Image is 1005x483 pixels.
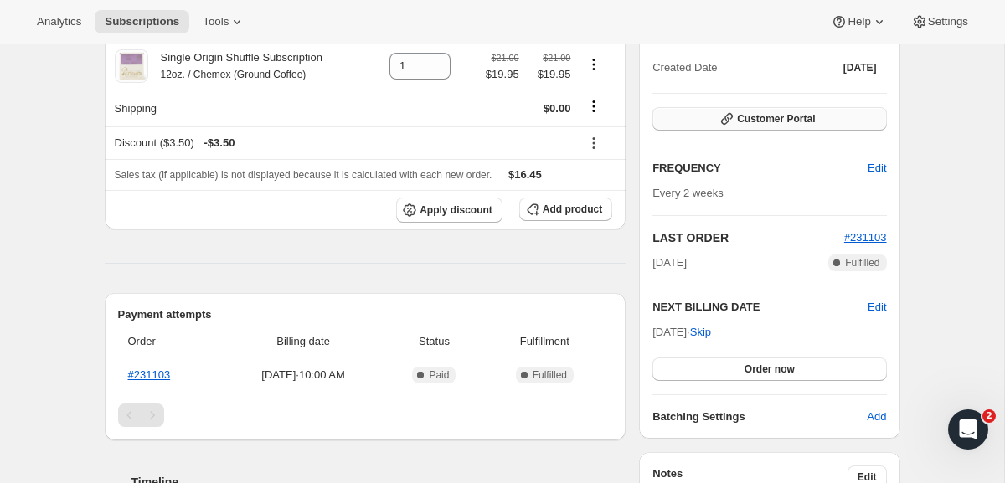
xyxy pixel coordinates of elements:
[580,55,607,74] button: Product actions
[867,408,886,425] span: Add
[491,53,518,63] small: $21.00
[118,403,613,427] nav: Pagination
[868,299,886,316] button: Edit
[680,319,721,346] button: Skip
[420,203,492,217] span: Apply discount
[868,160,886,177] span: Edit
[833,56,887,80] button: [DATE]
[203,15,229,28] span: Tools
[118,306,613,323] h2: Payment attempts
[690,324,711,341] span: Skip
[948,409,988,450] iframe: Intercom live chat
[821,10,897,33] button: Help
[745,362,795,376] span: Order now
[844,231,887,244] a: #231103
[115,49,148,83] img: product img
[115,135,571,152] div: Discount ($3.50)
[27,10,91,33] button: Analytics
[845,256,879,270] span: Fulfilled
[652,299,868,316] h2: NEXT BILLING DATE
[204,135,235,152] span: - $3.50
[652,187,724,199] span: Every 2 weeks
[844,229,887,246] button: #231103
[543,53,570,63] small: $21.00
[519,198,612,221] button: Add product
[105,15,179,28] span: Subscriptions
[737,112,815,126] span: Customer Portal
[486,66,519,83] span: $19.95
[901,10,978,33] button: Settings
[543,203,602,216] span: Add product
[652,59,717,76] span: Created Date
[148,49,322,83] div: Single Origin Shuffle Subscription
[928,15,968,28] span: Settings
[843,61,877,75] span: [DATE]
[652,326,711,338] span: [DATE] ·
[161,69,307,80] small: 12oz. / Chemex (Ground Coffee)
[652,160,868,177] h2: FREQUENCY
[652,229,844,246] h2: LAST ORDER
[95,10,189,33] button: Subscriptions
[848,15,870,28] span: Help
[193,10,255,33] button: Tools
[225,333,382,350] span: Billing date
[533,368,567,382] span: Fulfilled
[857,403,896,430] button: Add
[487,333,603,350] span: Fulfillment
[105,90,371,126] th: Shipping
[652,254,687,271] span: [DATE]
[37,15,81,28] span: Analytics
[128,368,171,381] a: #231103
[652,357,886,381] button: Order now
[225,367,382,383] span: [DATE] · 10:00 AM
[115,169,492,181] span: Sales tax (if applicable) is not displayed because it is calculated with each new order.
[858,155,896,182] button: Edit
[982,409,996,423] span: 2
[508,168,542,181] span: $16.45
[118,323,220,360] th: Order
[544,102,571,115] span: $0.00
[580,97,607,116] button: Shipping actions
[529,66,571,83] span: $19.95
[396,198,502,223] button: Apply discount
[391,333,477,350] span: Status
[652,107,886,131] button: Customer Portal
[429,368,449,382] span: Paid
[652,408,867,425] h6: Batching Settings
